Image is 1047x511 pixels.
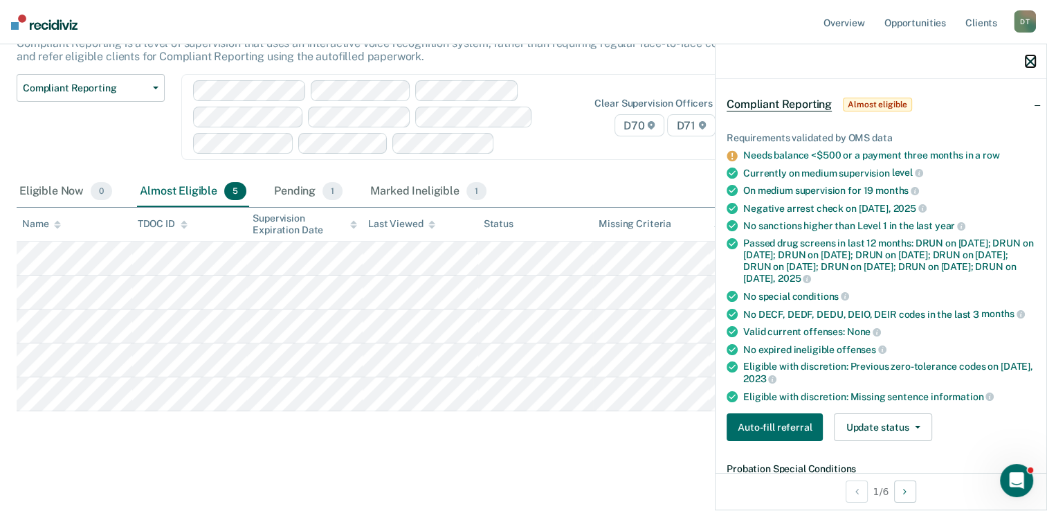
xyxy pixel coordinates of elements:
[1014,10,1036,33] div: D T
[743,308,1035,321] div: No DECF, DEDF, DEDU, DEIO, DEIR codes in the last 3
[743,237,1035,285] div: Passed drug screens in last 12 months: DRUN on [DATE]; DRUN on [DATE]; DRUN on [DATE]; DRUN on [D...
[727,98,832,111] span: Compliant Reporting
[743,361,1035,384] div: Eligible with discretion: Previous zero-tolerance codes on [DATE],
[727,413,828,441] a: Navigate to form link
[743,373,776,384] span: 2023
[931,391,994,402] span: information
[22,218,61,230] div: Name
[743,167,1035,179] div: Currently on medium supervision
[727,463,1035,475] dt: Probation Special Conditions
[367,177,489,207] div: Marked Ineligible
[17,37,790,63] p: Compliant Reporting is a level of supervision that uses an interactive voice recognition system, ...
[599,218,671,230] div: Missing Criteria
[91,182,112,200] span: 0
[224,182,246,200] span: 5
[23,82,147,94] span: Compliant Reporting
[894,481,916,503] button: Next Opportunity
[614,114,664,136] span: D70
[743,325,1035,338] div: Valid current offenses:
[716,473,1046,510] div: 1 / 6
[892,167,923,178] span: level
[716,82,1046,127] div: Compliant ReportingAlmost eligible
[11,15,78,30] img: Recidiviz
[137,177,249,207] div: Almost Eligible
[778,273,811,284] span: 2025
[743,343,1035,356] div: No expired ineligible
[466,182,486,200] span: 1
[981,308,1025,319] span: months
[484,218,513,230] div: Status
[17,177,115,207] div: Eligible Now
[846,481,868,503] button: Previous Opportunity
[667,114,715,136] span: D71
[253,213,357,236] div: Supervision Expiration Date
[875,185,919,196] span: months
[743,290,1035,303] div: No special
[743,202,1035,215] div: Negative arrest check on [DATE],
[792,291,848,302] span: conditions
[837,344,886,355] span: offenses
[714,218,779,230] div: Assigned to
[743,219,1035,232] div: No sanctions higher than Level 1 in the last
[743,391,1035,403] div: Eligible with discretion: Missing sentence
[834,413,931,441] button: Update status
[322,182,343,200] span: 1
[847,326,881,337] span: None
[594,98,712,109] div: Clear supervision officers
[743,150,999,161] a: Needs balance <$500 or a payment three months in a row
[727,413,823,441] button: Auto-fill referral
[843,98,912,111] span: Almost eligible
[138,218,188,230] div: TDOC ID
[743,184,1035,197] div: On medium supervision for 19
[271,177,345,207] div: Pending
[1000,464,1033,497] iframe: Intercom live chat
[893,203,926,214] span: 2025
[727,132,1035,144] div: Requirements validated by OMS data
[368,218,435,230] div: Last Viewed
[935,220,965,231] span: year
